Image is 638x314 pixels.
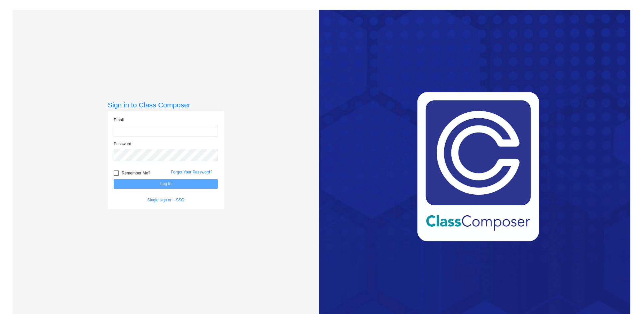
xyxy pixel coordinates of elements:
[122,169,150,177] span: Remember Me?
[114,117,124,123] label: Email
[108,101,224,109] h3: Sign in to Class Composer
[114,141,131,147] label: Password
[148,198,184,202] a: Single sign on - SSO
[171,170,212,174] a: Forgot Your Password?
[114,179,218,189] button: Log In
